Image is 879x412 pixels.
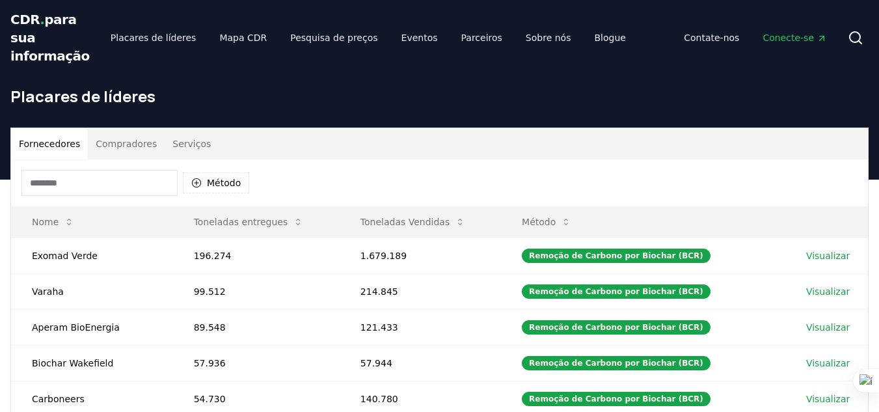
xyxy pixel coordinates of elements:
button: Toneladas Vendidas [350,209,476,235]
button: Método [183,172,249,193]
font: Conecte-se [763,33,814,43]
font: 57.936 [194,358,226,368]
font: Método [207,178,241,188]
button: Nome [21,209,85,235]
font: 89.548 [194,322,226,333]
font: Exomad Verde [32,251,98,261]
font: Remoção de Carbono por Biochar (BCR) [529,251,703,260]
font: Toneladas entregues [194,217,288,227]
font: Visualizar [806,286,850,297]
font: Visualizar [806,358,850,368]
a: Eventos [391,26,448,49]
font: Parceiros [461,33,502,43]
a: Blogue [584,26,636,49]
a: Visualizar [806,392,850,405]
font: Visualizar [806,322,850,333]
font: 121.433 [360,322,398,333]
font: CDR [10,12,40,27]
button: Método [511,209,582,235]
font: Mapa CDR [219,33,267,43]
font: Placares de líderes [10,85,156,107]
a: Placares de líderes [100,26,207,49]
font: Fornecedores [19,139,80,149]
font: Eventos [401,33,438,43]
a: Visualizar [806,285,850,298]
a: Visualizar [806,249,850,262]
font: Placares de líderes [111,33,196,43]
font: Carboneers [32,394,85,404]
a: CDR.para sua informação [10,10,90,65]
font: Remoção de Carbono por Biochar (BCR) [529,323,703,332]
font: Biochar Wakefield [32,358,113,368]
font: Remoção de Carbono por Biochar (BCR) [529,394,703,404]
font: Compradores [96,139,157,149]
font: Visualizar [806,251,850,261]
font: Contate-nos [684,33,739,43]
font: Método [522,217,556,227]
font: . [40,12,44,27]
a: Mapa CDR [209,26,277,49]
font: 54.730 [194,394,226,404]
font: 1.679.189 [360,251,407,261]
font: Serviços [172,139,211,149]
a: Parceiros [451,26,513,49]
font: Varaha [32,286,64,297]
font: 196.274 [194,251,232,261]
font: Pesquisa de preços [290,33,377,43]
font: Remoção de Carbono por Biochar (BCR) [529,359,703,368]
a: Conecte-se [752,26,837,49]
a: Visualizar [806,357,850,370]
font: 214.845 [360,286,398,297]
a: Contate-nos [673,26,750,49]
font: Blogue [594,33,625,43]
a: Sobre nós [515,26,582,49]
font: 99.512 [194,286,226,297]
font: Toneladas Vendidas [360,217,450,227]
font: Visualizar [806,394,850,404]
font: 57.944 [360,358,392,368]
button: Toneladas entregues [183,209,314,235]
a: Pesquisa de preços [280,26,388,49]
font: Aperam BioEnergia [32,322,120,333]
nav: Principal [100,26,636,49]
font: Nome [32,217,59,227]
font: Remoção de Carbono por Biochar (BCR) [529,287,703,296]
a: Visualizar [806,321,850,334]
font: para sua informação [10,12,90,64]
font: 140.780 [360,394,398,404]
font: Sobre nós [526,33,571,43]
nav: Principal [673,26,837,49]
